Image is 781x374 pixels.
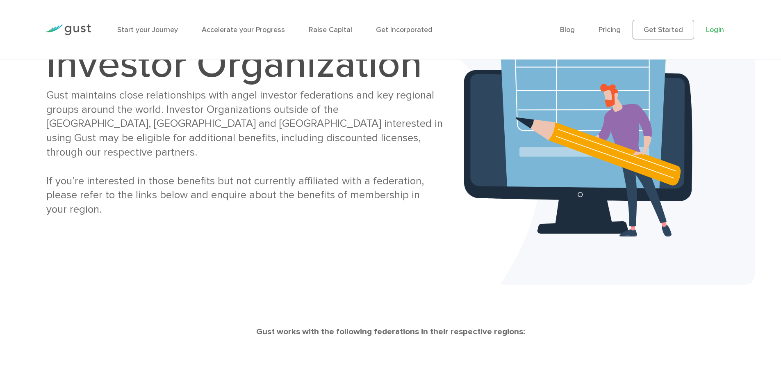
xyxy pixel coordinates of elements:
a: Login [706,25,724,34]
div: Gust maintains close relationships with angel investor federations and key regional groups around... [46,88,443,217]
a: Start your Journey [117,25,178,34]
a: Raise Capital [309,25,352,34]
a: Get Incorporated [376,25,433,34]
img: Gust Logo [45,24,91,35]
h1: License Gust For Your Investor Organization [46,5,443,84]
a: Blog [560,25,575,34]
a: Accelerate your Progress [202,25,285,34]
a: Get Started [633,20,694,39]
a: Pricing [599,25,621,34]
strong: Gust works with the following federations in their respective regions: [256,326,525,337]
